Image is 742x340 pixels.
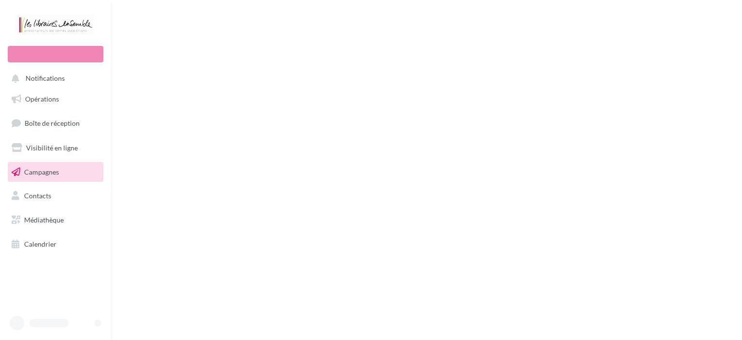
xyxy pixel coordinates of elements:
[6,113,105,133] a: Boîte de réception
[26,74,65,83] span: Notifications
[24,192,51,200] span: Contacts
[24,240,57,248] span: Calendrier
[6,162,105,182] a: Campagnes
[8,46,103,62] div: Nouvelle campagne
[24,167,59,176] span: Campagnes
[6,234,105,254] a: Calendrier
[26,144,78,152] span: Visibilité en ligne
[24,216,64,224] span: Médiathèque
[6,89,105,109] a: Opérations
[25,95,59,103] span: Opérations
[6,138,105,158] a: Visibilité en ligne
[6,186,105,206] a: Contacts
[6,210,105,230] a: Médiathèque
[25,119,80,127] span: Boîte de réception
